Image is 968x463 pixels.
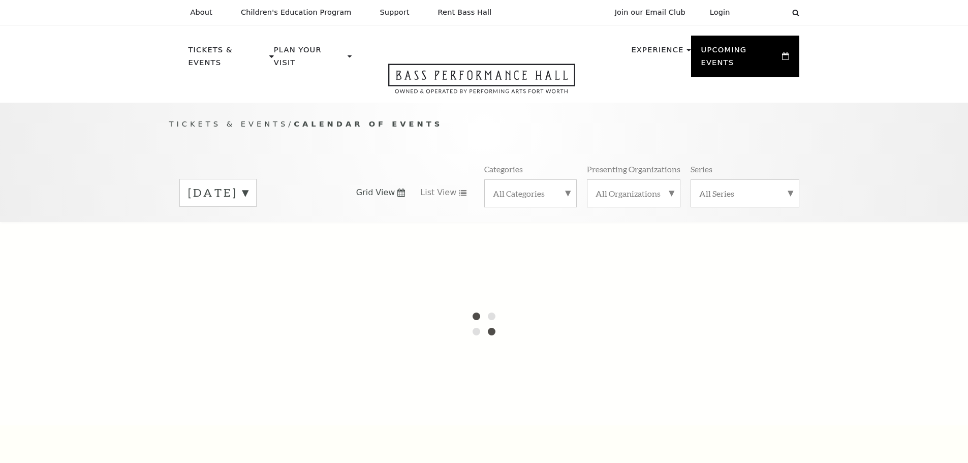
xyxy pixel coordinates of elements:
[493,188,568,199] label: All Categories
[596,188,672,199] label: All Organizations
[274,44,345,75] p: Plan Your Visit
[188,185,248,201] label: [DATE]
[746,8,783,17] select: Select:
[484,164,523,174] p: Categories
[701,44,780,75] p: Upcoming Events
[380,8,410,17] p: Support
[169,119,289,128] span: Tickets & Events
[356,187,395,198] span: Grid View
[189,44,267,75] p: Tickets & Events
[438,8,492,17] p: Rent Bass Hall
[420,187,456,198] span: List View
[191,8,212,17] p: About
[241,8,352,17] p: Children's Education Program
[699,188,791,199] label: All Series
[691,164,712,174] p: Series
[169,118,799,131] p: /
[587,164,680,174] p: Presenting Organizations
[631,44,683,62] p: Experience
[294,119,443,128] span: Calendar of Events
